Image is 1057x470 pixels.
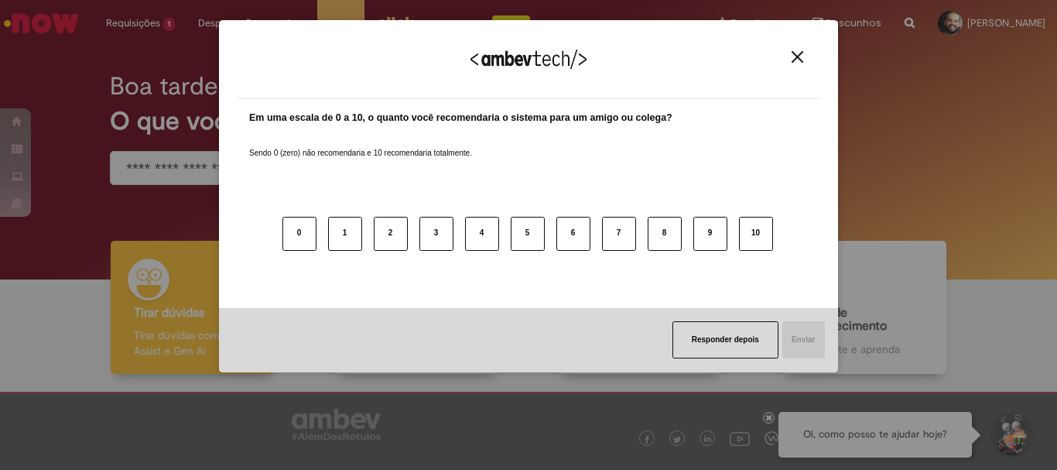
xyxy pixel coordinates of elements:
[672,321,778,359] button: Responder depois
[282,217,316,251] button: 0
[787,50,808,63] button: Close
[374,217,408,251] button: 2
[602,217,636,251] button: 7
[739,217,773,251] button: 10
[465,217,499,251] button: 4
[693,217,727,251] button: 9
[470,50,587,69] img: Logo Ambevtech
[648,217,682,251] button: 8
[556,217,590,251] button: 6
[328,217,362,251] button: 1
[792,51,803,63] img: Close
[249,111,672,125] label: Em uma escala de 0 a 10, o quanto você recomendaria o sistema para um amigo ou colega?
[249,129,472,159] label: Sendo 0 (zero) não recomendaria e 10 recomendaria totalmente.
[511,217,545,251] button: 5
[419,217,453,251] button: 3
